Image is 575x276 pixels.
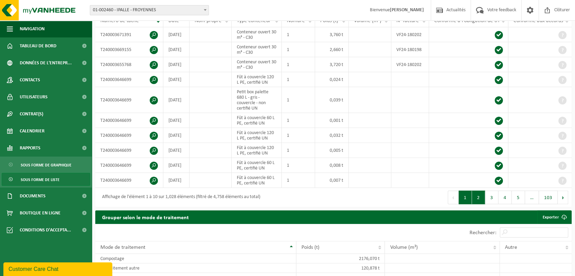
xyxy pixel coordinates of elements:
[282,113,315,128] td: 1
[513,18,563,23] span: Conforme aux accords
[20,88,48,105] span: Utilisateurs
[95,173,163,188] td: T240003646699
[232,158,282,173] td: Fût à couvercle 60 L PE, certifié UN
[95,72,163,87] td: T240003646699
[163,158,190,173] td: [DATE]
[163,173,190,188] td: [DATE]
[525,191,539,204] span: …
[232,72,282,87] td: Fût à couvercle 120 L PE, certifié UN
[232,143,282,158] td: Fût à couvercle 120 L PE, certifié UN
[90,5,209,15] span: 01-002460 - IPALLE - FROYENNES
[301,245,319,250] span: Poids (t)
[3,261,114,276] iframe: chat widget
[354,18,381,23] span: Volume (m³)
[315,158,349,173] td: 0,008 t
[232,173,282,188] td: Fût à couvercle 60 L PE, certifié UN
[163,128,190,143] td: [DATE]
[315,87,349,113] td: 0,039 t
[282,42,315,57] td: 1
[448,191,459,204] button: Previous
[232,113,282,128] td: Fût à couvercle 60 L PE, certifié UN
[315,72,349,87] td: 0,024 t
[20,20,45,37] span: Navigation
[163,57,190,72] td: [DATE]
[95,87,163,113] td: T240003646699
[315,42,349,57] td: 2,660 t
[95,263,296,273] td: Prétraitement autre
[390,7,424,13] strong: [PERSON_NAME]
[95,143,163,158] td: T240003646699
[315,173,349,188] td: 0,007 t
[315,113,349,128] td: 0,001 t
[459,191,472,204] button: 1
[232,128,282,143] td: Fût à couvercle 120 L PE, certifié UN
[391,27,429,42] td: VF24-180202
[237,18,271,23] span: Type conteneur
[95,27,163,42] td: T240003671391
[20,37,56,54] span: Tableau de bord
[485,191,498,204] button: 3
[558,191,568,204] button: Next
[95,210,196,224] h2: Grouper selon le mode de traitement
[232,87,282,113] td: Petit box palette 680 L - gris - couvercle - non certifié UN
[163,42,190,57] td: [DATE]
[163,87,190,113] td: [DATE]
[20,105,43,123] span: Contrat(s)
[434,18,499,23] span: Conforme à l’obligation de tri
[99,191,260,204] div: Affichage de l'élément 1 à 10 sur 1,028 éléments (filtré de 4,758 éléments au total)
[296,254,385,263] td: 2176,070 t
[95,42,163,57] td: T240003669155
[537,210,571,224] a: Exporter
[2,173,90,186] a: Sous forme de liste
[95,158,163,173] td: T240003646699
[282,87,315,113] td: 1
[470,230,496,236] label: Rechercher:
[163,143,190,158] td: [DATE]
[100,245,145,250] span: Mode de traitement
[472,191,485,204] button: 2
[315,57,349,72] td: 3,720 t
[512,191,525,204] button: 5
[168,18,179,23] span: Date
[232,42,282,57] td: Conteneur ouvert 30 m³ - C30
[391,57,429,72] td: VF24-180202
[505,245,517,250] span: Autre
[20,140,40,157] span: Rapports
[100,18,139,23] span: Numéro de tâche
[539,191,558,204] button: 103
[232,57,282,72] td: Conteneur ouvert 30 m³ - C30
[287,18,305,23] span: Nombre
[315,128,349,143] td: 0,032 t
[396,18,419,23] span: N° facture
[90,5,209,15] span: 01-002460 - IPALLE - FROYENNES
[282,128,315,143] td: 1
[232,27,282,42] td: Conteneur ouvert 30 m³ - C30
[282,72,315,87] td: 1
[95,57,163,72] td: T240003655768
[282,27,315,42] td: 1
[163,72,190,87] td: [DATE]
[20,205,61,222] span: Boutique en ligne
[315,27,349,42] td: 3,760 t
[391,42,429,57] td: VF24-180198
[282,173,315,188] td: 1
[20,71,40,88] span: Contacts
[282,57,315,72] td: 1
[2,158,90,171] a: Sous forme de graphique
[163,113,190,128] td: [DATE]
[282,158,315,173] td: 1
[95,128,163,143] td: T240003646699
[195,18,221,23] span: Nom propre
[95,113,163,128] td: T240003646699
[20,188,46,205] span: Documents
[320,18,338,23] span: Poids (t)
[95,254,296,263] td: Compostage
[296,263,385,273] td: 120,878 t
[20,222,71,239] span: Conditions d'accepta...
[21,159,71,172] span: Sous forme de graphique
[163,27,190,42] td: [DATE]
[390,245,417,250] span: Volume (m³)
[21,173,60,186] span: Sous forme de liste
[498,191,512,204] button: 4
